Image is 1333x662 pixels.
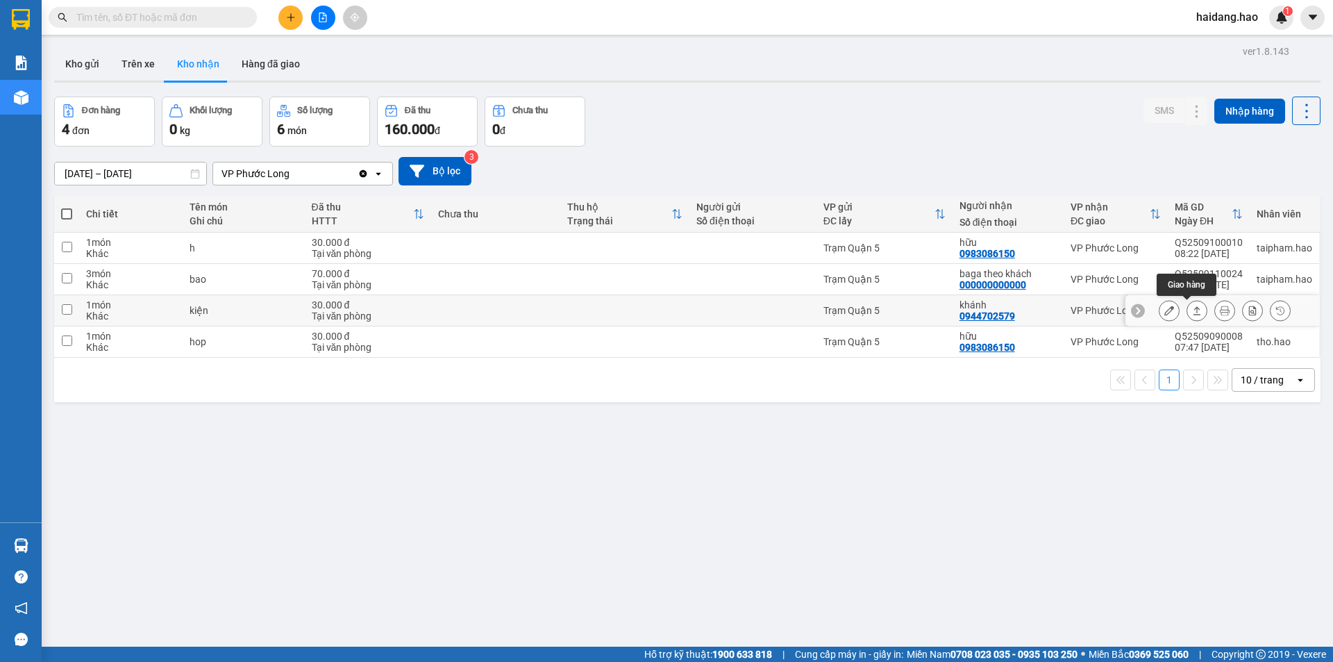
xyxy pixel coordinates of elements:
span: Cung cấp máy in - giấy in: [795,647,903,662]
sup: 3 [464,150,478,164]
div: 08:22 [DATE] [1175,248,1243,259]
div: Số điện thoại [696,215,810,226]
div: Đơn hàng [82,106,120,115]
div: Tại văn phòng [312,311,425,322]
div: 30.000 đ [312,331,425,342]
div: Tại văn phòng [312,342,425,353]
span: Miền Bắc [1089,647,1189,662]
th: Toggle SortBy [1064,196,1168,233]
svg: Clear value [358,168,369,179]
div: Trạm Quận 5 [823,242,946,254]
button: Kho nhận [166,47,230,81]
div: Đã thu [312,201,414,213]
div: ĐC lấy [823,215,934,226]
div: VP Phước Long [1071,242,1161,254]
div: Sửa đơn hàng [1159,300,1180,321]
div: Nhân viên [1257,208,1312,220]
div: ver 1.8.143 [1243,44,1289,59]
div: Chưa thu [512,106,548,115]
span: kg [180,125,190,136]
div: Tên món [190,201,298,213]
div: bao [190,274,298,285]
strong: 0708 023 035 - 0935 103 250 [950,649,1078,660]
div: Trạng thái [567,215,671,226]
button: plus [278,6,303,30]
span: Miền Nam [907,647,1078,662]
button: Bộ lọc [399,157,471,185]
img: warehouse-icon [14,538,28,553]
span: | [1199,647,1201,662]
sup: 1 [1283,6,1293,16]
div: Khác [86,248,175,259]
span: 4 [62,121,69,138]
div: kiện [190,305,298,316]
button: file-add [311,6,335,30]
div: 30.000 đ [312,237,425,248]
div: Người nhận [959,200,1057,211]
img: solution-icon [14,56,28,70]
div: 1 món [86,237,175,248]
div: Số lượng [297,106,333,115]
span: | [782,647,785,662]
button: aim [343,6,367,30]
span: plus [286,13,296,22]
div: Khác [86,311,175,322]
div: Q52509090008 [1175,331,1243,342]
div: taipham.hao [1257,274,1312,285]
div: 07:47 [DATE] [1175,342,1243,353]
div: Khối lượng [190,106,232,115]
span: search [58,13,67,22]
div: Thu hộ [567,201,671,213]
div: Giao hàng [1157,274,1216,296]
button: Trên xe [110,47,166,81]
div: Mã GD [1175,201,1232,213]
button: Hàng đã giao [230,47,311,81]
button: Chưa thu0đ [485,97,585,147]
div: HTTT [312,215,414,226]
b: GỬI : VP Phước Long [17,101,199,124]
div: Trạm Quận 5 [823,305,946,316]
div: 0983086150 [959,342,1015,353]
button: Đã thu160.000đ [377,97,478,147]
div: 1 món [86,299,175,311]
div: hop [190,336,298,347]
button: SMS [1143,98,1185,123]
button: 1 [1159,370,1180,390]
span: 6 [277,121,285,138]
div: 30.000 đ [312,299,425,311]
span: 160.000 [385,121,435,138]
input: Selected VP Phước Long. [291,167,292,181]
div: VP Phước Long [1071,274,1161,285]
th: Toggle SortBy [305,196,432,233]
span: đ [435,125,440,136]
span: message [15,633,28,646]
div: Tại văn phòng [312,248,425,259]
svg: open [1295,374,1306,386]
div: Khác [86,279,175,290]
div: VP Phước Long [1071,305,1161,316]
div: hữu [959,237,1057,248]
span: notification [15,602,28,615]
img: warehouse-icon [14,90,28,105]
li: Hotline: 02839552959 [130,51,580,69]
strong: 1900 633 818 [712,649,772,660]
span: 0 [492,121,500,138]
th: Toggle SortBy [1168,196,1250,233]
button: Đơn hàng4đơn [54,97,155,147]
div: Trạm Quận 5 [823,336,946,347]
svg: open [373,168,384,179]
div: Trạm Quận 5 [823,274,946,285]
div: 0983086150 [959,248,1015,259]
th: Toggle SortBy [816,196,953,233]
span: 0 [169,121,177,138]
div: Giao hàng [1187,300,1207,321]
div: Chi tiết [86,208,175,220]
input: Select a date range. [55,163,206,185]
div: Đã thu [405,106,430,115]
div: Khác [86,342,175,353]
img: logo.jpg [17,17,87,87]
li: 26 Phó Cơ Điều, Phường 12 [130,34,580,51]
div: Người gửi [696,201,810,213]
div: 000000000000 [959,279,1026,290]
div: 1 món [86,331,175,342]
